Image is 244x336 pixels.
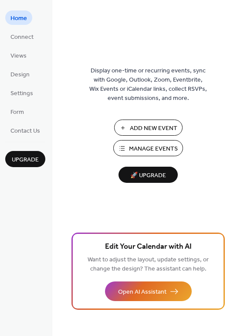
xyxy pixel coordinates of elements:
[5,29,39,44] a: Connect
[124,170,173,182] span: 🚀 Upgrade
[114,120,183,136] button: Add New Event
[10,14,27,23] span: Home
[10,108,24,117] span: Form
[10,70,30,79] span: Design
[10,127,40,136] span: Contact Us
[5,48,32,62] a: Views
[10,33,34,42] span: Connect
[5,123,45,137] a: Contact Us
[119,167,178,183] button: 🚀 Upgrade
[5,104,29,119] a: Form
[12,155,39,165] span: Upgrade
[10,51,27,61] span: Views
[89,66,207,103] span: Display one-time or recurring events, sync with Google, Outlook, Zoom, Eventbrite, Wix Events or ...
[113,140,183,156] button: Manage Events
[5,151,45,167] button: Upgrade
[5,10,32,25] a: Home
[5,67,35,81] a: Design
[10,89,33,98] span: Settings
[105,281,192,301] button: Open AI Assistant
[88,254,209,275] span: Want to adjust the layout, update settings, or change the design? The assistant can help.
[118,288,166,297] span: Open AI Assistant
[130,124,177,133] span: Add New Event
[129,144,178,154] span: Manage Events
[105,241,192,253] span: Edit Your Calendar with AI
[5,86,38,100] a: Settings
